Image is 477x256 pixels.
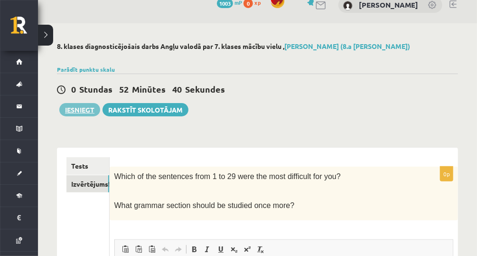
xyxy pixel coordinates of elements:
[103,103,188,116] a: Rakstīt skolotājam
[9,9,328,19] body: Editor, wiswyg-editor-user-answer-47024893577880
[59,103,100,116] button: Iesniegt
[66,157,109,175] a: Tests
[440,166,453,181] p: 0p
[79,84,112,95] span: Stundas
[145,243,159,256] a: Paste from Word
[284,42,410,50] a: [PERSON_NAME] (8.a [PERSON_NAME])
[132,243,145,256] a: Paste as plain text (Ctrl+Shift+V)
[227,243,241,256] a: Subscript
[172,243,185,256] a: Redo (Ctrl+Y)
[185,84,225,95] span: Sekundes
[214,243,227,256] a: Underline (Ctrl+U)
[187,243,201,256] a: Bold (Ctrl+B)
[201,243,214,256] a: Italic (Ctrl+I)
[57,66,115,73] a: Parādīt punktu skalu
[10,17,38,40] a: Rīgas 1. Tālmācības vidusskola
[57,42,458,50] h2: 8. klases diagnosticējošais darbs Angļu valodā par 7. klases mācību vielu ,
[343,1,353,10] img: Nikola Studente
[114,201,295,209] span: What grammar section should be studied once more?
[119,243,132,256] a: Paste (Ctrl+V)
[159,243,172,256] a: Undo (Ctrl+Z)
[254,243,267,256] a: Remove Format
[132,84,166,95] span: Minūtes
[241,243,254,256] a: Superscript
[66,175,109,193] a: Izvērtējums!
[119,84,129,95] span: 52
[71,84,76,95] span: 0
[114,172,341,180] span: Which of the sentences from 1 to 29 were the most difficult for you?
[172,84,182,95] span: 40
